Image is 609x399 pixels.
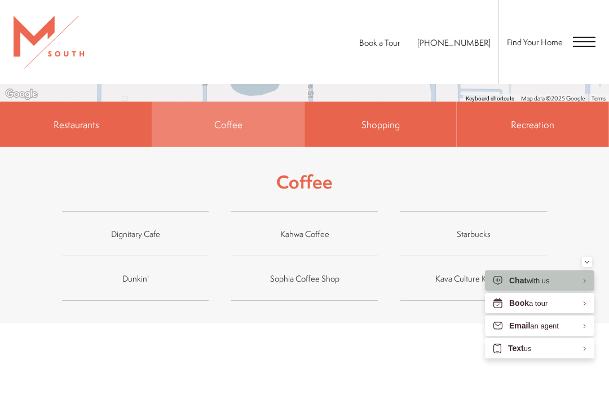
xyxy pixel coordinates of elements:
button: Dunkin' [62,256,209,300]
span: Dunkin' [62,270,209,286]
span: [PHONE_NUMBER] [417,37,491,49]
span: Coffee [214,118,242,131]
button: Kahwa Coffee [231,212,378,256]
span: Sophia Coffee Shop [231,270,378,286]
button: Recreation [457,102,608,147]
button: Coffee [152,102,304,147]
span: Restaurants [54,118,99,131]
button: Dignitary Cafe [62,212,209,256]
img: MSouth [14,16,84,69]
button: Open Menu [573,37,595,47]
span: Dignitary Cafe [62,226,209,242]
button: Shopping [304,102,456,147]
span: Shopping [361,118,400,131]
img: Google [3,87,40,102]
a: Book a Tour [359,37,400,49]
button: Keyboard shortcuts [466,95,514,103]
a: Open this area in Google Maps (opens a new window) [3,87,40,102]
button: Starbucks [400,212,547,256]
p: Coffee [276,169,333,195]
a: Terms [592,94,606,102]
span: Recreation [511,118,554,131]
button: Sophia Coffee Shop [231,256,378,300]
button: Kava Culture Kava Bar [400,256,547,300]
span: Map data ©2025 Google [521,94,585,102]
span: Kahwa Coffee [231,226,378,242]
a: Find Your Home [507,36,563,48]
span: Starbucks [400,226,547,242]
span: Kava Culture Kava Bar [400,270,547,286]
a: Call Us at 813-570-8014 [417,37,491,49]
